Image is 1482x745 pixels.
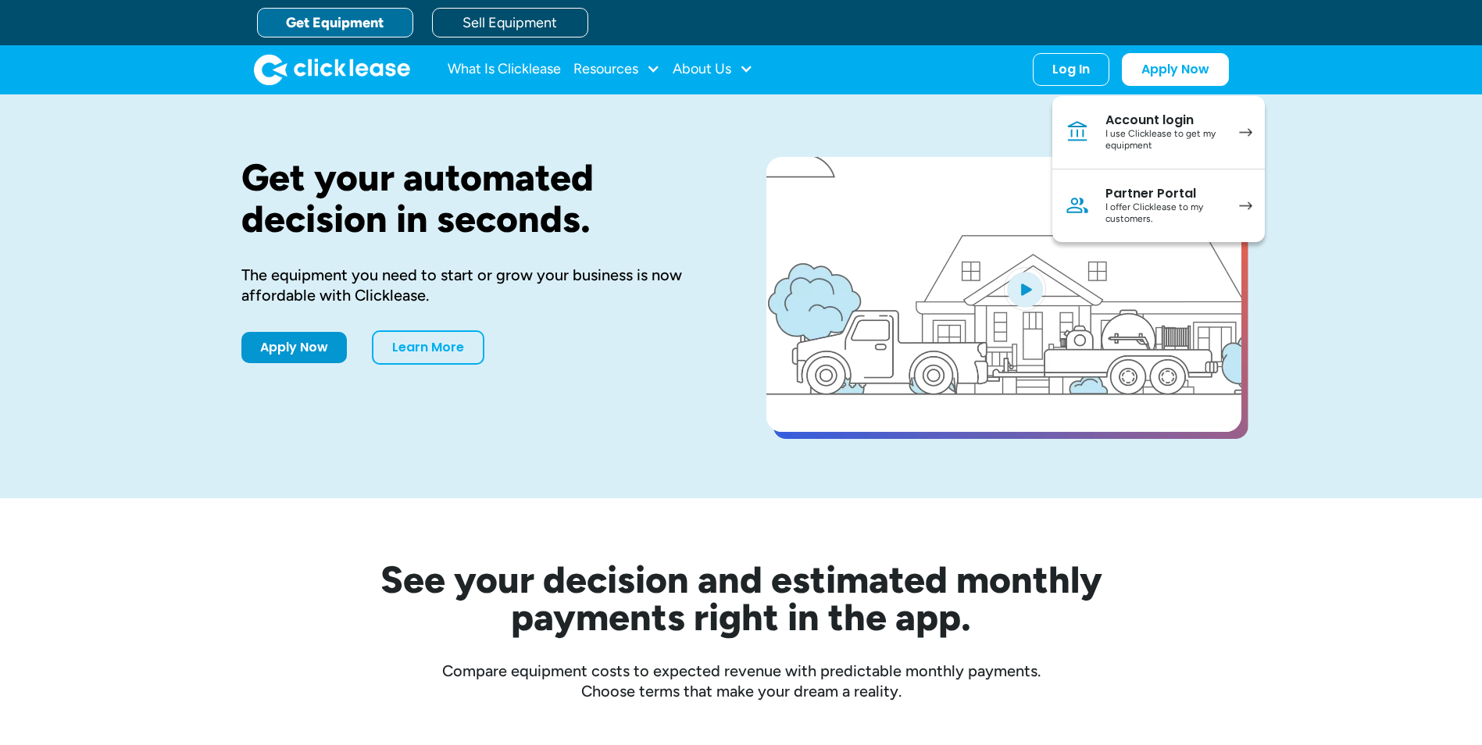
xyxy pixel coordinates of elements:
a: Account loginI use Clicklease to get my equipment [1052,96,1265,169]
img: Bank icon [1065,119,1090,144]
h2: See your decision and estimated monthly payments right in the app. [304,561,1179,636]
a: What Is Clicklease [448,54,561,85]
img: Blue play button logo on a light blue circular background [1004,267,1046,311]
a: Partner PortalI offer Clicklease to my customers. [1052,169,1265,242]
img: Clicklease logo [254,54,410,85]
img: arrow [1239,128,1252,137]
a: Learn More [372,330,484,365]
div: About Us [673,54,753,85]
a: Apply Now [241,332,347,363]
img: Person icon [1065,193,1090,218]
a: Apply Now [1122,53,1229,86]
a: home [254,54,410,85]
a: Get Equipment [257,8,413,37]
div: I use Clicklease to get my equipment [1105,128,1223,152]
a: open lightbox [766,157,1241,432]
h1: Get your automated decision in seconds. [241,157,716,240]
div: Log In [1052,62,1090,77]
div: Partner Portal [1105,186,1223,201]
div: Account login [1105,112,1223,128]
a: Sell Equipment [432,8,588,37]
img: arrow [1239,201,1252,210]
div: Compare equipment costs to expected revenue with predictable monthly payments. Choose terms that ... [241,661,1241,701]
nav: Log In [1052,96,1265,242]
div: I offer Clicklease to my customers. [1105,201,1223,226]
div: Resources [573,54,660,85]
div: The equipment you need to start or grow your business is now affordable with Clicklease. [241,265,716,305]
